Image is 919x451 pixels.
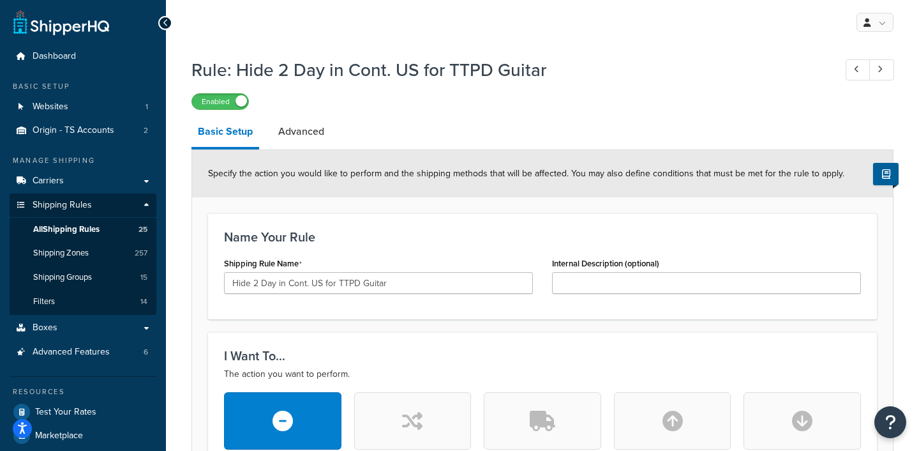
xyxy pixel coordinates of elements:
li: Websites [10,95,156,119]
button: Open Resource Center [874,406,906,438]
li: Origin - TS Accounts [10,119,156,142]
span: Shipping Zones [33,248,89,259]
label: Shipping Rule Name [224,259,302,269]
li: Advanced Features [10,340,156,364]
span: Marketplace [35,431,83,441]
h3: I Want To... [224,349,861,363]
span: Shipping Groups [33,272,92,283]
a: Test Your Rates [10,401,156,424]
span: All Shipping Rules [33,224,100,235]
a: Carriers [10,169,156,193]
a: Previous Record [846,59,870,80]
a: Advanced [272,116,331,147]
a: Dashboard [10,45,156,68]
span: Filters [33,296,55,307]
a: Shipping Zones257 [10,241,156,265]
button: Show Help Docs [873,163,899,185]
span: Dashboard [33,51,76,62]
li: Shipping Groups [10,266,156,289]
li: Shipping Zones [10,241,156,265]
a: Websites1 [10,95,156,119]
a: Filters14 [10,290,156,314]
a: AllShipping Rules25 [10,218,156,241]
span: Websites [33,102,68,112]
span: Advanced Features [33,347,110,358]
span: 25 [138,224,147,235]
a: Advanced Features6 [10,340,156,364]
div: Basic Setup [10,81,156,92]
a: Marketplace [10,424,156,447]
p: The action you want to perform. [224,367,861,382]
span: Origin - TS Accounts [33,125,114,136]
span: Carriers [33,176,64,187]
a: Basic Setup [191,116,259,149]
label: Internal Description (optional) [552,259,659,268]
a: Boxes [10,316,156,340]
a: Shipping Rules [10,194,156,217]
h3: Name Your Rule [224,230,861,244]
span: 257 [135,248,147,259]
span: 2 [144,125,148,136]
span: 1 [146,102,148,112]
h1: Rule: Hide 2 Day in Cont. US for TTPD Guitar [191,57,822,82]
div: Manage Shipping [10,155,156,166]
span: 15 [140,272,147,283]
li: Shipping Rules [10,194,156,315]
a: Shipping Groups15 [10,266,156,289]
div: Resources [10,386,156,397]
span: Test Your Rates [35,407,96,418]
span: Shipping Rules [33,200,92,211]
li: Filters [10,290,156,314]
label: Enabled [192,94,248,109]
span: 14 [140,296,147,307]
a: Next Record [869,59,894,80]
span: Boxes [33,323,57,333]
a: Origin - TS Accounts2 [10,119,156,142]
span: Specify the action you would like to perform and the shipping methods that will be affected. You ... [208,167,844,180]
span: 6 [144,347,148,358]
